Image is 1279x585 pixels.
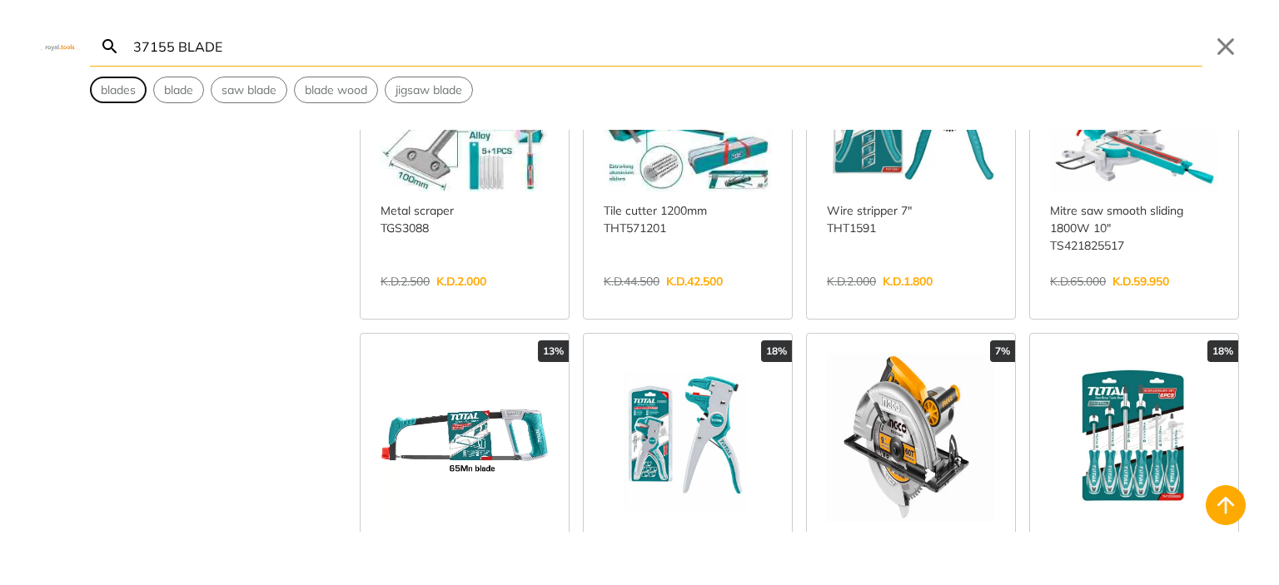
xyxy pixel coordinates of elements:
[221,82,276,99] span: saw blade
[1206,485,1246,525] button: Back to top
[100,37,120,57] svg: Search
[295,77,377,102] button: Select suggestion: blade wood
[1212,492,1239,518] svg: Back to top
[90,77,147,103] div: Suggestion: blades
[1207,340,1238,362] div: 18%
[538,340,569,362] div: 13%
[990,340,1015,362] div: 7%
[101,82,136,99] span: blades
[91,77,146,102] button: Select suggestion: blades
[164,82,193,99] span: blade
[153,77,204,103] div: Suggestion: blade
[386,77,472,102] button: Select suggestion: jigsaw blade
[211,77,287,103] div: Suggestion: saw blade
[385,77,473,103] div: Suggestion: jigsaw blade
[154,77,203,102] button: Select suggestion: blade
[130,27,1202,66] input: Search…
[761,340,792,362] div: 18%
[1212,33,1239,60] button: Close
[294,77,378,103] div: Suggestion: blade wood
[396,82,462,99] span: jigsaw blade
[212,77,286,102] button: Select suggestion: saw blade
[40,42,80,50] img: Close
[305,82,367,99] span: blade wood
